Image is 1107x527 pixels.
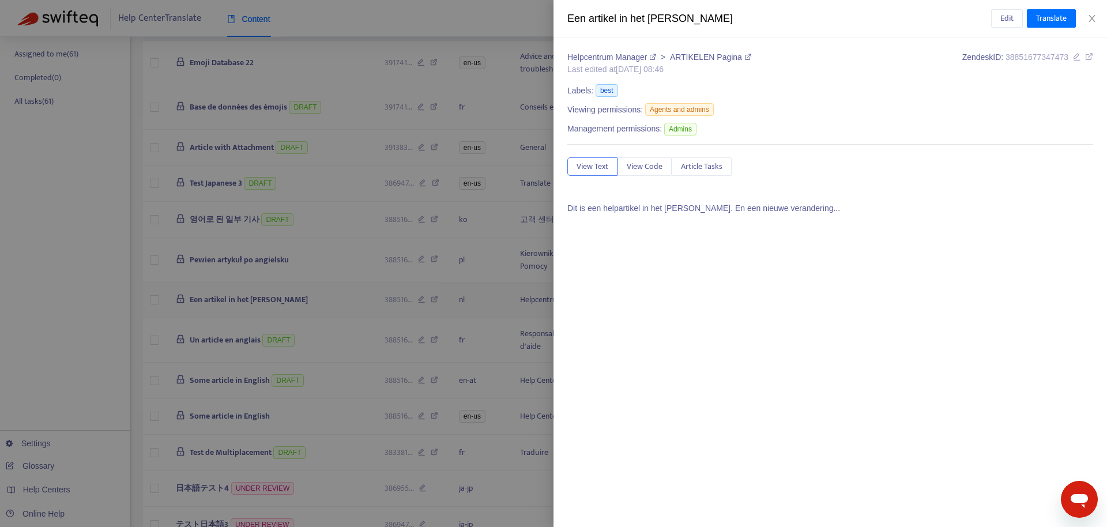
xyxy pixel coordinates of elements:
[567,202,1093,214] p: Dit is een helpartikel in het [PERSON_NAME]. En een nieuwe verandering...
[681,160,722,173] span: Article Tasks
[1006,52,1068,62] span: 38851677347473
[1027,9,1076,28] button: Translate
[645,103,714,116] span: Agents and admins
[567,85,593,97] span: Labels:
[567,52,658,62] a: Helpcentrum Manager
[617,157,672,176] button: View Code
[567,63,751,76] div: Last edited at [DATE] 08:46
[567,104,643,116] span: Viewing permissions:
[1087,14,1097,23] span: close
[567,157,617,176] button: View Text
[670,52,751,62] a: ARTIKELEN Pagina
[1061,481,1098,518] iframe: Button to launch messaging window
[567,11,991,27] div: Een artikel in het [PERSON_NAME]
[596,84,618,97] span: best
[567,51,751,63] div: >
[672,157,732,176] button: Article Tasks
[1084,13,1100,24] button: Close
[991,9,1023,28] button: Edit
[627,160,662,173] span: View Code
[577,160,608,173] span: View Text
[1000,12,1014,25] span: Edit
[962,51,1093,76] div: Zendesk ID:
[664,123,696,135] span: Admins
[1036,12,1067,25] span: Translate
[567,123,662,135] span: Management permissions:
